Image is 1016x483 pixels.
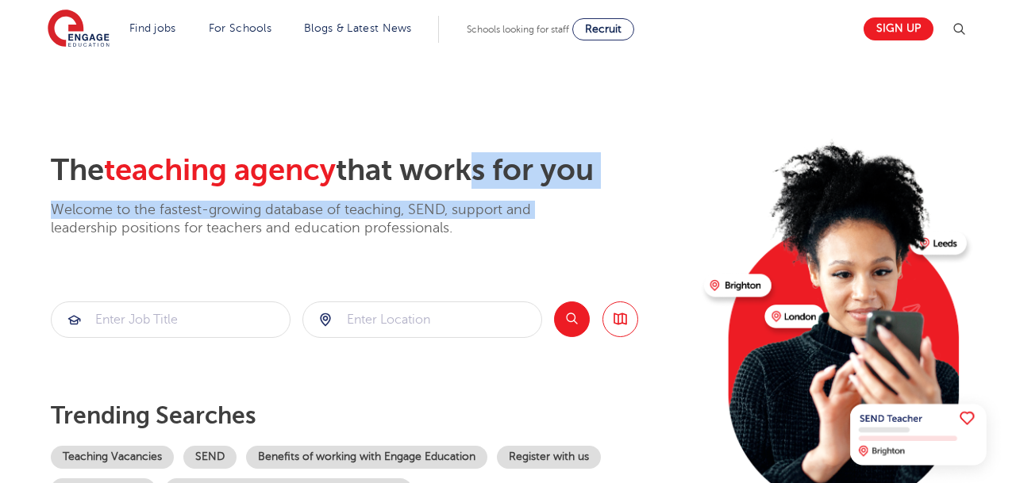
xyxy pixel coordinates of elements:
span: teaching agency [104,153,336,187]
input: Submit [303,302,541,337]
a: Blogs & Latest News [304,22,412,34]
span: Recruit [585,23,622,35]
a: Register with us [497,446,601,469]
img: Engage Education [48,10,110,49]
span: Schools looking for staff [467,24,569,35]
div: Submit [51,301,291,338]
a: Recruit [572,18,634,40]
h2: The that works for you [51,152,691,189]
div: Submit [302,301,542,338]
a: Find jobs [129,22,176,34]
a: Sign up [864,17,933,40]
a: Benefits of working with Engage Education [246,446,487,469]
a: For Schools [209,22,271,34]
a: SEND [183,446,237,469]
p: Trending searches [51,401,691,430]
p: Welcome to the fastest-growing database of teaching, SEND, support and leadership positions for t... [51,201,575,238]
button: Search [554,301,590,337]
a: Teaching Vacancies [51,446,174,469]
input: Submit [52,302,290,337]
